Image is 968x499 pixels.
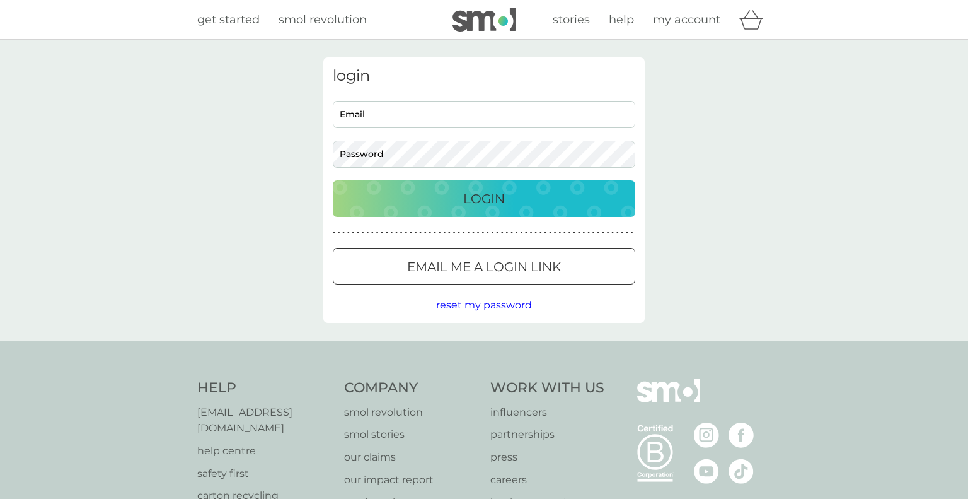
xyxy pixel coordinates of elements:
[554,230,556,236] p: ●
[472,230,475,236] p: ●
[609,13,634,26] span: help
[436,299,532,311] span: reset my password
[424,230,427,236] p: ●
[197,13,260,26] span: get started
[553,11,590,29] a: stories
[197,466,331,482] a: safety first
[653,13,720,26] span: my account
[510,230,513,236] p: ●
[549,230,551,236] p: ●
[530,230,533,236] p: ●
[436,297,532,314] button: reset my password
[621,230,624,236] p: ●
[197,443,331,459] a: help centre
[729,423,754,448] img: visit the smol Facebook page
[333,67,635,85] h3: login
[410,230,412,236] p: ●
[563,230,566,236] p: ●
[279,11,367,29] a: smol revolution
[558,230,561,236] p: ●
[525,230,527,236] p: ●
[607,230,609,236] p: ●
[405,230,407,236] p: ●
[347,230,350,236] p: ●
[352,230,355,236] p: ●
[429,230,432,236] p: ●
[534,230,537,236] p: ●
[487,230,489,236] p: ●
[587,230,590,236] p: ●
[520,230,522,236] p: ●
[333,248,635,285] button: Email me a login link
[492,230,494,236] p: ●
[477,230,480,236] p: ●
[434,230,436,236] p: ●
[616,230,619,236] p: ●
[626,230,628,236] p: ●
[338,230,340,236] p: ●
[490,404,604,421] a: influencers
[197,11,260,29] a: get started
[366,230,369,236] p: ●
[739,7,771,32] div: basket
[539,230,542,236] p: ●
[452,8,516,32] img: smol
[602,230,604,236] p: ●
[344,426,478,443] a: smol stories
[553,13,590,26] span: stories
[381,230,383,236] p: ●
[344,404,478,421] a: smol revolution
[653,11,720,29] a: my account
[637,379,700,421] img: smol
[357,230,359,236] p: ●
[609,11,634,29] a: help
[407,257,561,277] p: Email me a login link
[386,230,388,236] p: ●
[573,230,575,236] p: ●
[279,13,367,26] span: smol revolution
[371,230,374,236] p: ●
[376,230,379,236] p: ●
[443,230,446,236] p: ●
[458,230,460,236] p: ●
[516,230,518,236] p: ●
[490,472,604,488] a: careers
[197,404,331,437] p: [EMAIL_ADDRESS][DOMAIN_NAME]
[568,230,571,236] p: ●
[631,230,633,236] p: ●
[544,230,547,236] p: ●
[490,426,604,443] a: partnerships
[578,230,580,236] p: ●
[611,230,614,236] p: ●
[597,230,599,236] p: ●
[344,379,478,398] h4: Company
[490,449,604,466] p: press
[592,230,595,236] p: ●
[481,230,484,236] p: ●
[197,379,331,398] h4: Help
[395,230,398,236] p: ●
[694,423,719,448] img: visit the smol Instagram page
[468,230,470,236] p: ●
[333,230,335,236] p: ●
[501,230,504,236] p: ●
[583,230,585,236] p: ●
[439,230,441,236] p: ●
[342,230,345,236] p: ●
[344,449,478,466] a: our claims
[490,379,604,398] h4: Work With Us
[391,230,393,236] p: ●
[694,459,719,484] img: visit the smol Youtube page
[333,180,635,217] button: Login
[362,230,364,236] p: ●
[496,230,498,236] p: ●
[415,230,417,236] p: ●
[453,230,456,236] p: ●
[463,189,505,209] p: Login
